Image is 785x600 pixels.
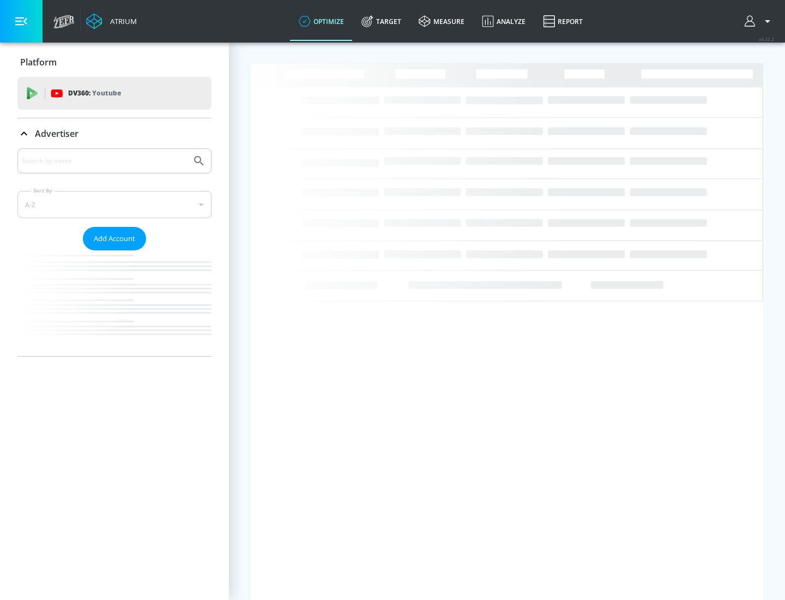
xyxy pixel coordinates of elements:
[17,77,212,110] div: DV360: Youtube
[94,232,135,245] span: Add Account
[22,154,187,168] input: Search by name
[353,2,410,41] a: Target
[290,2,353,41] a: optimize
[17,47,212,77] div: Platform
[759,36,774,42] span: v 4.22.2
[92,87,121,99] p: Youtube
[534,2,591,41] a: Report
[68,87,121,99] p: DV360:
[17,118,212,149] div: Advertiser
[17,148,212,356] div: Advertiser
[31,187,55,194] label: Sort By
[17,191,212,218] div: A-Z
[17,250,212,356] nav: list of Advertiser
[410,2,473,41] a: measure
[106,16,137,26] div: Atrium
[35,128,78,140] p: Advertiser
[86,13,137,29] a: Atrium
[83,227,146,250] button: Add Account
[473,2,534,41] a: Analyze
[20,56,57,68] p: Platform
